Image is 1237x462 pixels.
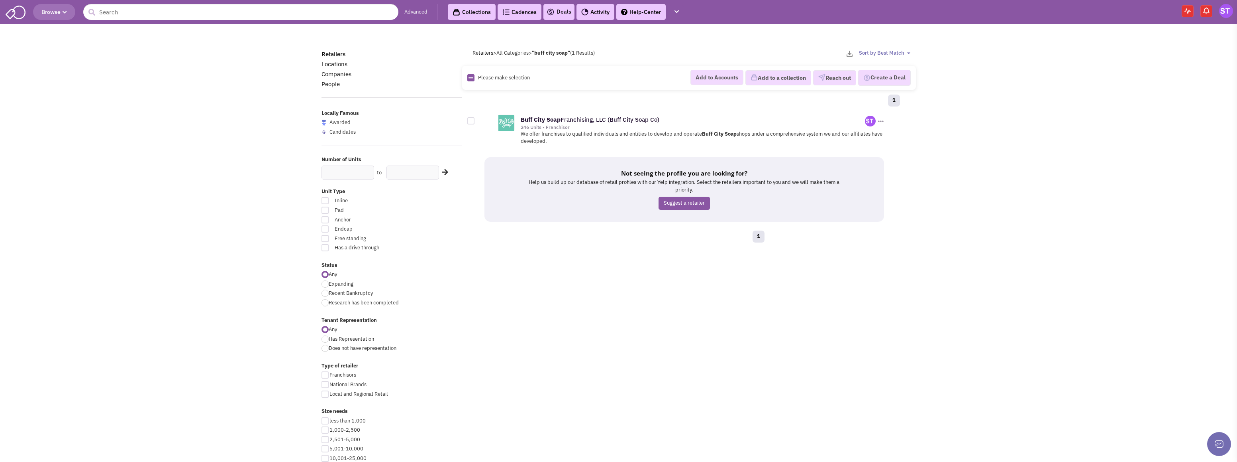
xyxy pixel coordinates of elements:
[621,9,627,15] img: help.png
[524,179,844,193] p: Help us build up our database of retail profiles with our Yelp integration. Select the retailers ...
[521,116,659,123] a: Buff City SoapFranchising, LLC (Buff City Soap Co)
[329,455,367,462] span: 10,001-25,000
[847,51,853,57] img: download-2-24.png
[322,60,347,68] a: Locations
[329,197,418,205] span: Inline
[437,167,449,178] div: Search Nearby
[322,110,463,117] label: Locally Famous
[702,130,713,137] b: Buff
[581,8,588,16] img: Activity.png
[322,70,351,78] a: Companies
[725,130,737,137] b: Soap
[714,130,723,137] b: City
[329,336,374,342] span: Has Representation
[547,7,571,17] a: Deals
[616,4,666,20] a: Help-Center
[448,4,496,20] a: Collections
[322,362,463,370] label: Type of retailer
[33,4,75,20] button: Browse
[329,345,396,351] span: Does not have representation
[329,445,363,452] span: 5,001-10,000
[329,225,418,233] span: Endcap
[329,371,356,378] span: Franchisors
[322,188,463,195] label: Unit Type
[329,235,418,243] span: Free standing
[83,4,398,20] input: Search
[322,80,340,88] a: People
[329,244,418,252] span: Has a drive through
[534,116,545,123] b: City
[329,128,356,135] span: Candidates
[547,7,555,17] img: icon-deals.svg
[467,74,474,81] img: Rectangle.png
[322,50,345,58] a: Retailers
[322,262,463,269] label: Status
[329,290,373,296] span: Recent Bankruptcy
[322,120,326,126] img: locallyfamous-largeicon.png
[659,197,710,210] a: Suggest a retailer
[865,116,876,126] img: GWcgSp96gUOB1S4RpiHg8Q.png
[404,8,427,16] a: Advanced
[329,280,353,287] span: Expanding
[329,216,418,224] span: Anchor
[6,4,25,19] img: SmartAdmin
[377,169,382,177] label: to
[524,169,844,177] h5: Not seeing the profile you are looking for?
[329,326,337,333] span: Any
[478,74,530,81] span: Please make selection
[502,9,510,15] img: Cadences_logo.png
[329,119,351,126] span: Awarded
[521,130,885,145] p: We offer franchises to qualified individuals and entities to develop and operate shops under a co...
[453,8,460,16] img: icon-collection-lavender-black.svg
[863,73,870,82] img: Deal-Dollar.png
[329,391,388,397] span: Local and Regional Retail
[329,299,399,306] span: Research has been completed
[329,426,360,433] span: 1,000-2,500
[1219,4,1233,18] img: Shannon Tyndall
[329,207,418,214] span: Pad
[521,116,532,123] b: Buff
[753,231,765,243] a: 1
[888,95,900,107] a: 1
[751,74,758,81] img: icon-collection-lavender.png
[329,436,360,443] span: 2,501-5,000
[496,49,595,56] span: All Categories (1 Results)
[322,317,463,324] label: Tenant Representation
[818,74,825,81] img: VectorPaper_Plane.png
[329,417,366,424] span: less than 1,000
[745,70,811,85] button: Add to a collection
[547,116,561,123] b: Soap
[498,4,541,20] a: Cadences
[532,49,570,56] b: "buff city soap"
[493,49,496,56] span: >
[529,49,532,56] span: >
[521,124,865,130] div: 246 Units • Franchisor
[858,70,911,86] button: Create a Deal
[322,130,326,134] img: locallyfamous-upvote.png
[576,4,614,20] a: Activity
[690,70,743,85] button: Add to Accounts
[329,381,367,388] span: National Brands
[472,49,493,56] a: Retailers
[813,70,856,85] button: Reach out
[322,156,463,164] label: Number of Units
[329,271,337,278] span: Any
[41,8,67,16] span: Browse
[322,408,463,415] label: Size needs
